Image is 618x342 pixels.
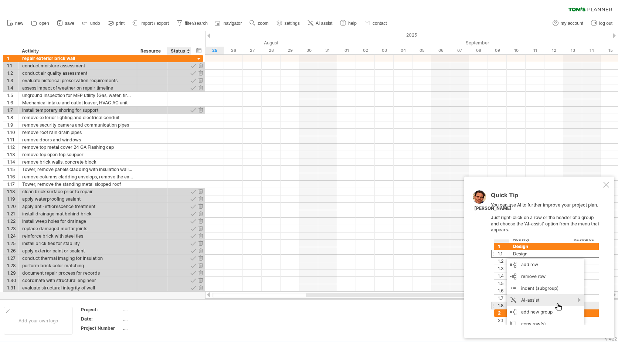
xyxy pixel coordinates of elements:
[563,47,582,54] div: Saturday, 13 September 2025
[81,316,122,322] div: Date:
[7,62,18,69] div: 1.1
[258,21,268,26] span: zoom
[22,70,133,77] div: conduct air quality assessment
[197,188,204,195] div: remove
[140,21,169,26] span: import / export
[299,47,318,54] div: Saturday, 30 August 2025
[190,203,197,210] div: approve
[214,19,244,28] a: navigator
[375,47,394,54] div: Wednesday, 3 September 2025
[197,107,204,114] div: remove
[412,47,431,54] div: Friday, 5 September 2025
[275,19,302,28] a: settings
[7,129,18,136] div: 1.10
[544,47,563,54] div: Friday, 12 September 2025
[22,55,133,62] div: repair exterior brick wall
[190,188,197,195] div: approve
[7,284,18,291] div: 1.31
[262,47,281,54] div: Thursday, 28 August 2025
[171,47,187,55] div: Status
[285,21,300,26] span: settings
[197,210,204,217] div: remove
[90,21,100,26] span: undo
[197,195,204,202] div: remove
[190,232,197,239] div: approve
[5,19,26,28] a: new
[197,84,204,91] div: remove
[356,47,375,54] div: Tuesday, 2 September 2025
[190,84,197,91] div: approve
[190,262,197,269] div: approve
[7,144,18,151] div: 1.12
[582,47,601,54] div: Sunday, 14 September 2025
[197,247,204,254] div: remove
[22,77,133,84] div: evaluate historical preservation requirements
[7,203,18,210] div: 1.20
[7,269,18,276] div: 1.29
[22,92,133,99] div: unground inspection for MEP utility (Gas, water, fire, plumbing, electrical & communication)
[7,114,18,121] div: 1.8
[431,47,450,54] div: Saturday, 6 September 2025
[197,255,204,262] div: remove
[7,240,18,247] div: 1.25
[22,225,133,232] div: replace damaged mortar joints
[190,225,197,232] div: approve
[7,158,18,165] div: 1.14
[7,188,18,195] div: 1.18
[7,173,18,180] div: 1.16
[599,21,612,26] span: log out
[22,262,133,269] div: perform brick color matching
[7,232,18,239] div: 1.24
[197,232,204,239] div: remove
[22,203,133,210] div: apply anti-efflorescence treatment
[491,192,602,202] div: Quick Tip
[190,269,197,276] div: approve
[29,19,51,28] a: open
[224,47,243,54] div: Tuesday, 26 August 2025
[197,269,204,276] div: remove
[22,210,133,217] div: install drainage mat behind brick
[338,19,359,28] a: help
[450,47,469,54] div: Sunday, 7 September 2025
[348,21,357,26] span: help
[363,19,389,28] a: contact
[22,284,133,291] div: evaluate structural integrity of wall
[7,121,18,128] div: 1.9
[7,136,18,143] div: 1.11
[22,47,133,55] div: Activity
[185,21,208,26] span: filter/search
[22,240,133,247] div: install brick ties for stability
[281,47,299,54] div: Friday, 29 August 2025
[316,21,332,26] span: AI assist
[7,225,18,232] div: 1.23
[7,277,18,284] div: 1.30
[197,262,204,269] div: remove
[140,47,163,55] div: Resource
[22,129,133,136] div: remove roof rain drain pipes
[248,19,271,28] a: zoom
[116,21,125,26] span: print
[123,316,185,322] div: ....
[507,47,526,54] div: Wednesday, 10 September 2025
[224,21,242,26] span: navigator
[55,19,77,28] a: save
[22,232,133,239] div: reinforce brick with steel ties
[190,195,197,202] div: approve
[22,136,133,143] div: remove doors and windows
[190,240,197,247] div: approve
[22,277,133,284] div: coordinate with structural engineer
[7,151,18,158] div: 1.13
[7,210,18,217] div: 1.21
[22,151,133,158] div: remove top open top scupper
[190,284,197,291] div: approve
[39,21,49,26] span: open
[22,84,133,91] div: assess impact of weather on repair timeline
[7,99,18,106] div: 1.6
[190,255,197,262] div: approve
[7,92,18,99] div: 1.5
[22,62,133,69] div: conduct moisture assessment
[22,269,133,276] div: document repair process for records
[526,47,544,54] div: Thursday, 11 September 2025
[81,325,122,331] div: Project Number
[190,247,197,254] div: approve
